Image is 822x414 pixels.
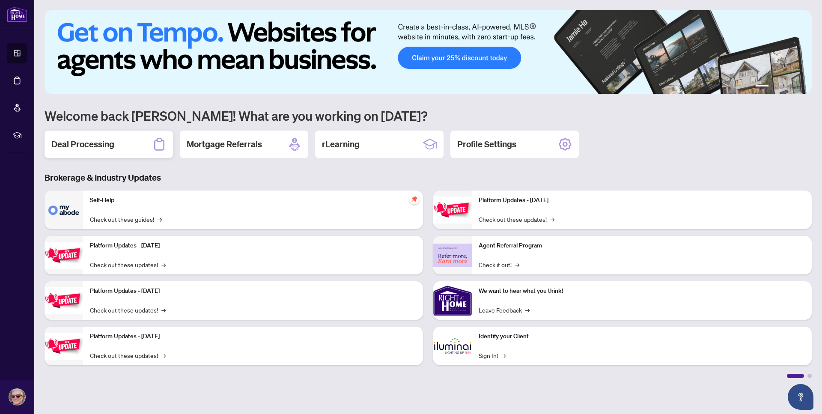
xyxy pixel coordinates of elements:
span: → [161,260,166,269]
img: Profile Icon [9,389,25,405]
img: Identify your Client [433,327,472,365]
span: pushpin [409,194,420,204]
span: → [550,214,554,224]
img: We want to hear what you think! [433,281,472,320]
button: Open asap [788,384,813,410]
img: Slide 0 [45,10,812,94]
img: Platform Updates - July 8, 2025 [45,333,83,360]
p: Self-Help [90,196,416,205]
p: Agent Referral Program [479,241,805,250]
span: → [161,351,166,360]
img: Self-Help [45,191,83,229]
button: 4 [786,85,789,89]
a: Check out these updates!→ [479,214,554,224]
h2: rLearning [322,138,360,150]
img: Agent Referral Program [433,244,472,267]
span: → [515,260,519,269]
h2: Deal Processing [51,138,114,150]
a: Check out these updates!→ [90,260,166,269]
button: 1 [755,85,769,89]
button: 2 [772,85,776,89]
span: → [161,305,166,315]
h2: Mortgage Referrals [187,138,262,150]
h1: Welcome back [PERSON_NAME]! What are you working on [DATE]? [45,107,812,124]
img: Platform Updates - June 23, 2025 [433,197,472,223]
a: Sign In!→ [479,351,506,360]
button: 6 [800,85,803,89]
h2: Profile Settings [457,138,516,150]
p: We want to hear what you think! [479,286,805,296]
button: 5 [793,85,796,89]
h3: Brokerage & Industry Updates [45,172,812,184]
p: Platform Updates - [DATE] [479,196,805,205]
span: → [501,351,506,360]
span: → [158,214,162,224]
a: Check out these guides!→ [90,214,162,224]
img: Platform Updates - September 16, 2025 [45,242,83,269]
p: Identify your Client [479,332,805,341]
a: Leave Feedback→ [479,305,530,315]
img: logo [7,6,27,22]
button: 3 [779,85,783,89]
img: Platform Updates - July 21, 2025 [45,287,83,314]
p: Platform Updates - [DATE] [90,332,416,341]
span: → [525,305,530,315]
p: Platform Updates - [DATE] [90,286,416,296]
a: Check it out!→ [479,260,519,269]
p: Platform Updates - [DATE] [90,241,416,250]
a: Check out these updates!→ [90,305,166,315]
a: Check out these updates!→ [90,351,166,360]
